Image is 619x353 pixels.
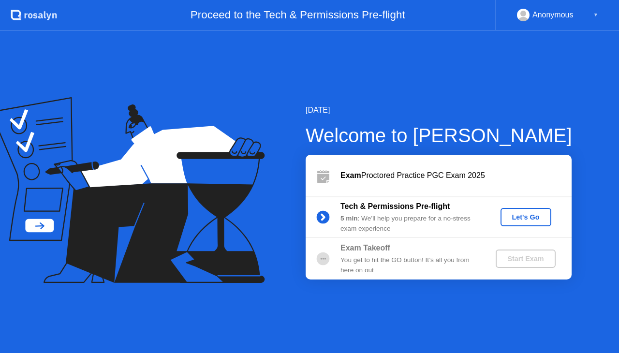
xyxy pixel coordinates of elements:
[504,213,547,221] div: Let's Go
[340,214,480,234] div: : We’ll help you prepare for a no-stress exam experience
[532,9,574,21] div: Anonymous
[340,255,480,275] div: You get to hit the GO button! It’s all you from here on out
[496,250,555,268] button: Start Exam
[340,244,390,252] b: Exam Takeoff
[593,9,598,21] div: ▼
[501,208,551,226] button: Let's Go
[340,215,358,222] b: 5 min
[306,121,572,150] div: Welcome to [PERSON_NAME]
[340,171,361,179] b: Exam
[306,104,572,116] div: [DATE]
[340,170,572,181] div: Proctored Practice PGC Exam 2025
[500,255,551,263] div: Start Exam
[340,202,450,210] b: Tech & Permissions Pre-flight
